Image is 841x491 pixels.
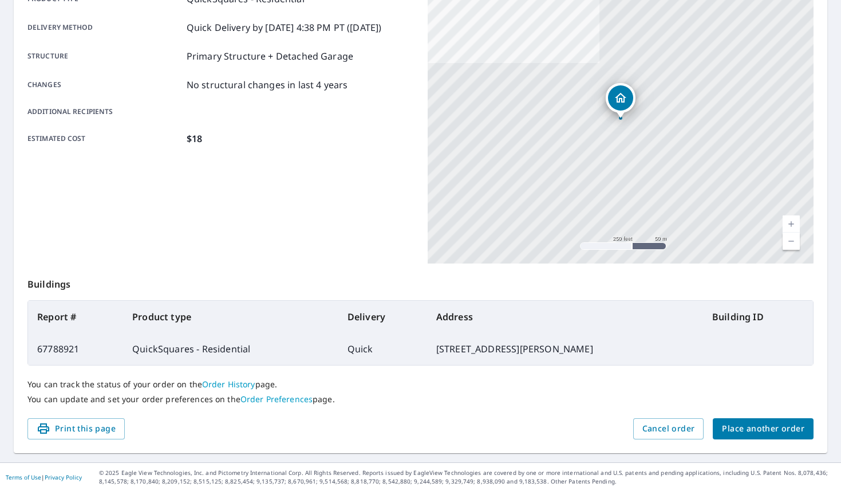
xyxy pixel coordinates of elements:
p: Primary Structure + Detached Garage [187,49,353,63]
p: Structure [27,49,182,63]
p: No structural changes in last 4 years [187,78,348,92]
a: Privacy Policy [45,473,82,481]
p: Estimated cost [27,132,182,146]
th: Delivery [338,301,427,333]
td: QuickSquares - Residential [123,333,338,365]
a: Order Preferences [240,394,313,404]
span: Place another order [722,422,804,436]
p: Quick Delivery by [DATE] 4:38 PM PT ([DATE]) [187,21,382,34]
span: Cancel order [642,422,695,436]
button: Place another order [713,418,814,439]
div: Dropped pin, building 1, Residential property, 1332 SW 35th St Redmond, OR 97756 [606,83,635,119]
p: Delivery method [27,21,182,34]
p: You can track the status of your order on the page. [27,379,814,390]
th: Report # [28,301,123,333]
button: Cancel order [633,418,704,439]
a: Terms of Use [6,473,41,481]
p: | [6,474,82,481]
th: Product type [123,301,338,333]
td: Quick [338,333,427,365]
p: Additional recipients [27,107,182,117]
th: Building ID [703,301,813,333]
th: Address [427,301,703,333]
td: [STREET_ADDRESS][PERSON_NAME] [427,333,703,365]
a: Current Level 17, Zoom Out [783,233,800,250]
a: Current Level 17, Zoom In [783,215,800,233]
p: $18 [187,132,202,146]
a: Order History [202,379,255,390]
p: Changes [27,78,182,92]
span: Print this page [37,422,116,436]
button: Print this page [27,418,125,439]
p: You can update and set your order preferences on the page. [27,394,814,404]
td: 67788921 [28,333,123,365]
p: Buildings [27,264,814,300]
p: © 2025 Eagle View Technologies, Inc. and Pictometry International Corp. All Rights Reserved. Repo... [99,469,835,486]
